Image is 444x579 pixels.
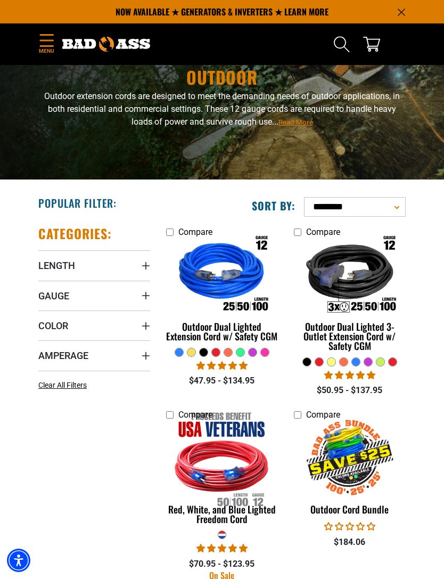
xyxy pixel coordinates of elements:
div: $184.06 [294,536,406,549]
span: Clear All Filters [38,381,87,389]
img: Red, White, and Blue Lighted Freedom Cord [166,408,278,509]
a: Outdoor Dual Lighted 3-Outlet Extension Cord w/ Safety CGM Outdoor Dual Lighted 3-Outlet Extensio... [294,242,406,357]
h2: Popular Filter: [38,196,117,210]
div: Accessibility Menu [7,549,30,572]
span: 0.00 stars [324,521,375,532]
div: Outdoor Dual Lighted 3-Outlet Extension Cord w/ Safety CGM [294,322,406,350]
span: Gauge [38,290,69,302]
div: $50.95 - $137.95 [294,384,406,397]
span: 4.81 stars [196,361,248,371]
div: $70.95 - $123.95 [166,558,278,570]
a: Red, White, and Blue Lighted Freedom Cord Red, White, and Blue Lighted Freedom Cord [166,425,278,530]
span: Menu [38,47,54,55]
span: 4.80 stars [324,370,375,380]
span: 5.00 stars [196,543,248,553]
a: Outdoor Dual Lighted Extension Cord w/ Safety CGM Outdoor Dual Lighted Extension Cord w/ Safety CGM [166,242,278,347]
span: Outdoor extension cords are designed to meet the demanding needs of outdoor applications, in both... [44,91,400,127]
a: Outdoor Cord Bundle Outdoor Cord Bundle [294,425,406,520]
span: Compare [306,410,340,420]
span: Color [38,320,68,332]
div: Outdoor Dual Lighted Extension Cord w/ Safety CGM [166,322,278,341]
span: Compare [306,227,340,237]
span: Read More [278,118,313,126]
span: Compare [178,410,212,420]
a: Clear All Filters [38,380,91,391]
summary: Gauge [38,281,150,311]
summary: Menu [38,32,54,57]
div: $47.95 - $134.95 [166,374,278,387]
summary: Amperage [38,340,150,370]
img: Bad Ass Extension Cords [62,37,150,52]
h2: Categories: [38,225,112,242]
img: Outdoor Dual Lighted 3-Outlet Extension Cord w/ Safety CGM [293,225,406,327]
div: Outdoor Cord Bundle [294,504,406,514]
span: Amperage [38,349,88,362]
a: cart [363,36,380,53]
span: Compare [178,227,212,237]
summary: Color [38,311,150,340]
img: Outdoor Cord Bundle [293,408,406,509]
h1: Outdoor [38,69,406,86]
img: Outdoor Dual Lighted Extension Cord w/ Safety CGM [166,225,278,327]
summary: Search [333,36,350,53]
label: Sort by: [252,199,295,213]
span: Length [38,259,75,272]
summary: Length [38,250,150,280]
div: Red, White, and Blue Lighted Freedom Cord [166,504,278,524]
